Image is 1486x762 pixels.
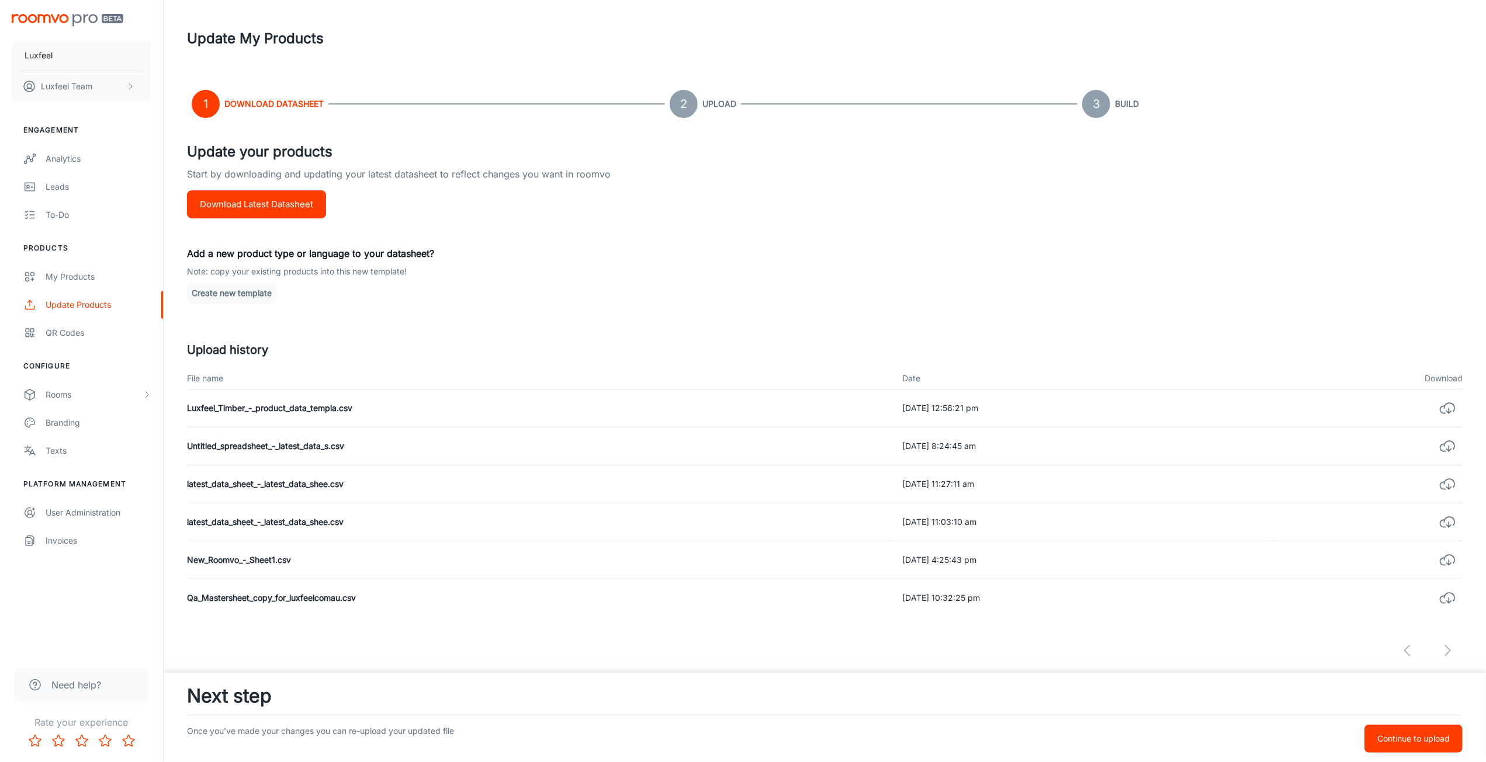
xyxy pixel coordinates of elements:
[187,465,893,503] td: latest_data_sheet_-_latest_data_shee.csv
[46,506,151,519] div: User Administration
[9,715,154,729] p: Rate your experience
[70,729,93,753] button: Rate 3 star
[187,341,1463,359] h5: Upload history
[23,729,47,753] button: Rate 1 star
[187,389,893,427] td: Luxfeel_Timber_-_product_data_templa.csv
[46,534,151,547] div: Invoices
[187,167,1463,190] p: Start by downloading and updating your latest datasheet to reflect changes you want in roomvo
[187,265,1463,278] p: Note: copy your existing products into this new template!
[187,682,1463,710] h3: Next step
[187,283,276,304] button: Create new template
[41,80,92,93] p: Luxfeel Team
[46,298,151,311] div: Update Products
[187,541,893,579] td: New_Roomvo_-_Sheet1.csv
[46,326,151,339] div: QR Codes
[12,40,151,71] button: Luxfeel
[187,246,1463,260] p: Add a new product type or language to your datasheet?
[25,49,53,62] p: Luxfeel
[51,678,101,692] span: Need help?
[12,71,151,102] button: Luxfeel Team
[893,503,1275,541] td: [DATE] 11:03:10 am
[187,427,893,465] td: Untitled_spreadsheet_-_latest_data_s.csv
[187,579,893,617] td: Qa_Mastersheet_copy_for_luxfeelcomau.csv
[1093,97,1100,111] text: 3
[187,368,893,389] th: File name
[1377,732,1450,745] p: Continue to upload
[1275,368,1463,389] th: Download
[187,28,324,49] h1: Update My Products
[46,152,151,165] div: Analytics
[893,427,1275,465] td: [DATE] 8:24:45 am
[1115,98,1139,110] h6: Build
[46,416,151,429] div: Branding
[46,388,142,401] div: Rooms
[893,389,1275,427] td: [DATE] 12:56:21 pm
[1364,725,1463,753] button: Continue to upload
[187,503,893,541] td: latest_data_sheet_-_latest_data_shee.csv
[893,465,1275,503] td: [DATE] 11:27:11 am
[224,98,324,110] h6: Download Datasheet
[46,208,151,221] div: To-do
[46,444,151,457] div: Texts
[893,579,1275,617] td: [DATE] 10:32:25 pm
[187,190,326,218] button: Download Latest Datasheet
[187,141,1463,162] h4: Update your products
[46,180,151,193] div: Leads
[203,97,208,111] text: 1
[893,368,1275,389] th: Date
[680,97,687,111] text: 2
[46,270,151,283] div: My Products
[12,14,123,26] img: Roomvo PRO Beta
[702,98,736,110] h6: Upload
[893,541,1275,579] td: [DATE] 4:25:43 pm
[93,729,117,753] button: Rate 4 star
[117,729,140,753] button: Rate 5 star
[47,729,70,753] button: Rate 2 star
[187,725,1016,753] p: Once you've made your changes you can re-upload your updated file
